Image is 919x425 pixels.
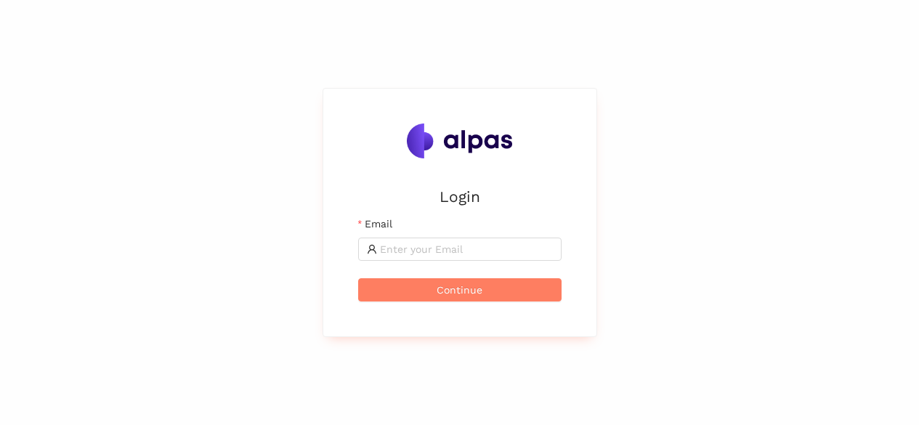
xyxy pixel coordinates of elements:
[380,241,553,257] input: Email
[358,185,562,209] h2: Login
[437,282,482,298] span: Continue
[367,244,377,254] span: user
[358,216,392,232] label: Email
[407,124,513,158] img: Alpas.ai Logo
[358,278,562,301] button: Continue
